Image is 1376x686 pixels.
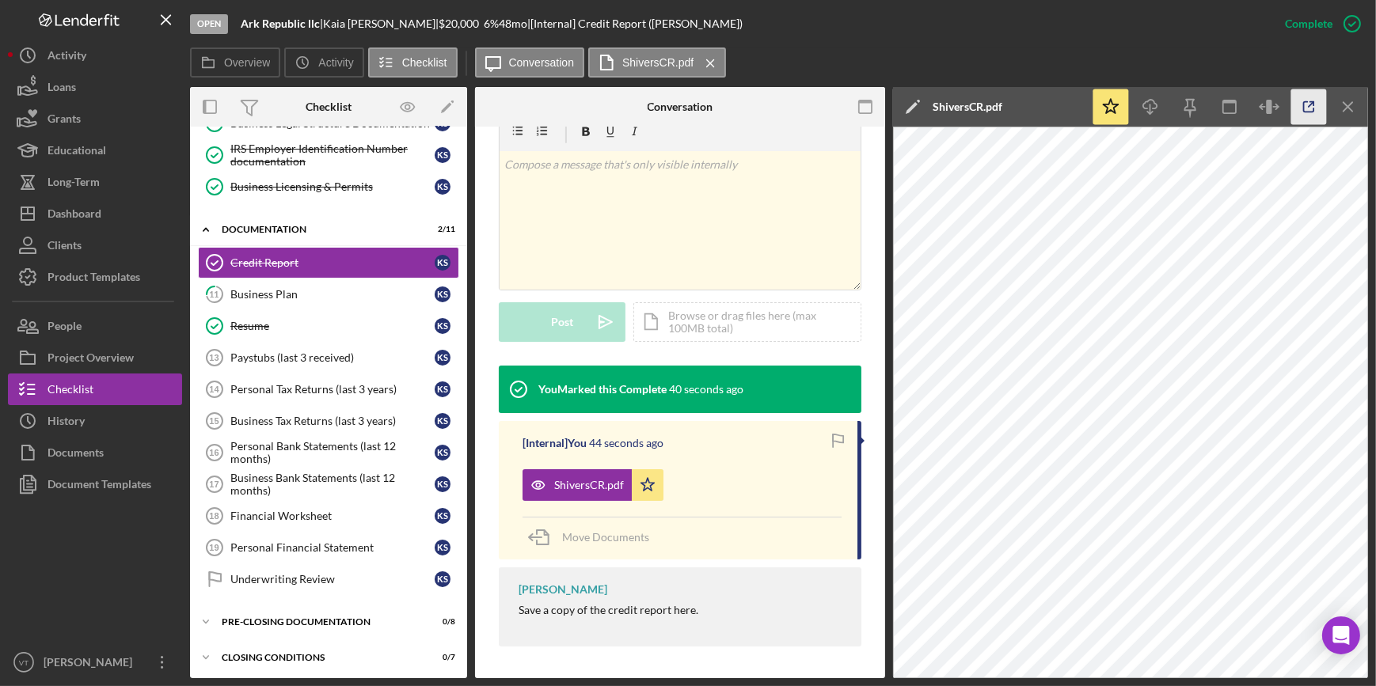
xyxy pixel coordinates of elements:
div: Documentation [222,225,416,234]
div: Complete [1285,8,1332,40]
div: Long-Term [48,166,100,202]
tspan: 14 [209,385,219,394]
a: IRS Employer Identification Number documentationKS [198,139,459,171]
button: Educational [8,135,182,166]
div: [Internal] You [523,437,587,449]
div: History [48,405,85,441]
tspan: 17 [209,479,219,489]
a: 14Personal Tax Returns (last 3 years)KS [198,373,459,405]
b: Ark Republic llc [241,17,320,30]
div: Loans [48,71,76,107]
div: Save a copy of the credit report here. [519,604,698,616]
div: Document Templates [48,468,151,504]
div: K S [435,540,450,555]
div: Clients [48,229,82,265]
button: Conversation [475,47,585,78]
a: ResumeKS [198,310,459,342]
div: Pre-Closing Documentation [222,617,416,627]
div: | [241,17,323,30]
button: Dashboard [8,198,182,229]
button: Checklist [368,47,458,78]
time: 2025-09-08 15:20 [589,437,663,449]
div: K S [435,179,450,195]
div: Business Bank Statements (last 12 months) [230,472,435,497]
a: 11Business PlanKS [198,279,459,310]
div: Paystubs (last 3 received) [230,351,435,364]
div: K S [435,147,450,163]
div: K S [435,508,450,524]
tspan: 18 [209,511,219,521]
div: K S [435,413,450,429]
a: 16Personal Bank Statements (last 12 months)KS [198,437,459,468]
button: Loans [8,71,182,103]
div: K S [435,571,450,587]
div: 48 mo [499,17,527,30]
div: K S [435,445,450,460]
div: K S [435,318,450,334]
label: Overview [224,56,270,69]
tspan: 13 [209,353,219,362]
tspan: 15 [209,416,219,426]
div: K S [435,286,450,302]
div: Underwriting Review [230,573,435,586]
a: Activity [8,40,182,71]
button: Grants [8,103,182,135]
button: Complete [1269,8,1368,40]
label: Conversation [509,56,575,69]
time: 2025-09-08 15:20 [669,383,743,396]
div: Checklist [306,100,352,113]
a: People [8,310,182,342]
button: Document Templates [8,468,182,500]
div: You Marked this Complete [538,383,667,396]
div: Financial Worksheet [230,510,435,522]
button: Checklist [8,373,182,405]
button: Clients [8,229,182,261]
tspan: 19 [209,543,219,552]
div: IRS Employer Identification Number documentation [230,142,435,168]
div: People [48,310,82,346]
div: 6 % [484,17,499,30]
div: Resume [230,320,435,332]
div: | [Internal] Credit Report ([PERSON_NAME]) [527,17,743,30]
div: Business Tax Returns (last 3 years) [230,415,435,427]
div: Personal Financial Statement [230,541,435,554]
button: History [8,405,182,437]
label: ShiversCR.pdf [622,56,694,69]
button: Long-Term [8,166,182,198]
div: K S [435,476,450,492]
button: ShiversCR.pdf [523,469,663,501]
button: Overview [190,47,280,78]
div: Educational [48,135,106,170]
div: Dashboard [48,198,101,233]
a: 15Business Tax Returns (last 3 years)KS [198,405,459,437]
div: ShiversCR.pdf [933,100,1002,113]
button: Project Overview [8,342,182,373]
div: Business Licensing & Permits [230,180,435,193]
div: K S [435,255,450,271]
tspan: 16 [209,448,219,457]
button: Product Templates [8,261,182,293]
button: Move Documents [523,517,665,557]
a: 13Paystubs (last 3 received)KS [198,342,459,373]
div: Business Plan [230,288,435,301]
div: 2 / 11 [427,225,455,234]
label: Checklist [402,56,447,69]
div: Checklist [48,373,93,409]
div: Activity [48,40,86,75]
div: Closing Conditions [222,653,416,662]
div: ShiversCR.pdf [554,479,624,491]
div: 0 / 7 [427,653,455,662]
span: Move Documents [562,530,649,544]
div: Documents [48,437,104,472]
button: Documents [8,437,182,468]
button: Post [499,302,625,342]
